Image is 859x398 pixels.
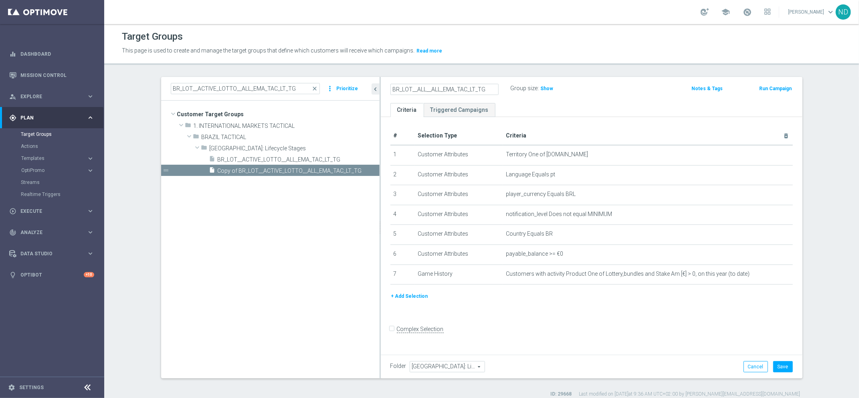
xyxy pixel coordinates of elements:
input: Enter a name for this target group [390,84,499,95]
td: 4 [390,205,414,225]
div: Realtime Triggers [21,188,103,200]
i: more_vert [326,83,334,94]
button: chevron_left [372,83,380,95]
button: person_search Explore keyboard_arrow_right [9,93,95,100]
button: gps_fixed Plan keyboard_arrow_right [9,115,95,121]
i: keyboard_arrow_right [87,167,94,174]
span: Language Equals pt [506,171,556,178]
i: lightbulb [9,271,16,279]
span: Customers with activity Product One of Lottery,bundles and Stake Am [€] > 0, on this year (to date) [506,271,750,277]
i: keyboard_arrow_right [87,228,94,236]
button: + Add Selection [390,292,429,301]
i: gps_fixed [9,114,16,121]
label: : [538,85,539,92]
div: Mission Control [9,72,95,79]
span: 1. INTERNATIONAL MARKETS TACTICAL [194,123,380,129]
i: insert_drive_file [209,167,216,176]
i: insert_drive_file [209,156,216,165]
a: Streams [21,179,83,186]
i: folder [185,122,192,131]
div: Plan [9,114,87,121]
i: equalizer [9,51,16,58]
span: Explore [20,94,87,99]
div: Templates [21,156,87,161]
button: Run Campaign [758,84,792,93]
div: Actions [21,140,103,152]
label: Complex Selection [397,325,444,333]
button: Notes & Tags [691,84,724,93]
div: Target Groups [21,128,103,140]
i: keyboard_arrow_right [87,207,94,215]
div: +10 [84,272,94,277]
i: folder [201,144,208,154]
td: Game History [414,265,503,285]
span: Analyze [20,230,87,235]
i: play_circle_outline [9,208,16,215]
button: Templates keyboard_arrow_right [21,155,95,162]
i: settings [8,384,15,391]
a: Target Groups [21,131,83,137]
td: 3 [390,185,414,205]
button: track_changes Analyze keyboard_arrow_right [9,229,95,236]
button: Prioritize [335,83,359,94]
i: chevron_left [372,85,380,93]
button: equalizer Dashboard [9,51,95,57]
i: track_changes [9,229,16,236]
button: Cancel [744,361,768,372]
a: Settings [19,385,44,390]
span: close [311,85,318,92]
span: Plan [20,115,87,120]
div: Data Studio keyboard_arrow_right [9,251,95,257]
i: keyboard_arrow_right [87,250,94,257]
div: Explore [9,93,87,100]
div: Analyze [9,229,87,236]
span: keyboard_arrow_down [826,8,835,16]
th: # [390,127,414,145]
span: Execute [20,209,87,214]
td: Customer Attributes [414,145,503,165]
td: 6 [390,244,414,265]
a: Mission Control [20,65,94,86]
div: Streams [21,176,103,188]
td: 7 [390,265,414,285]
a: Dashboard [20,43,94,65]
span: notification_level Does not equal MINIMUM [506,211,612,218]
span: Criteria [506,132,527,139]
button: OptiPromo keyboard_arrow_right [21,167,95,174]
td: 2 [390,165,414,185]
button: Read more [416,46,443,55]
span: Show [541,86,554,91]
span: Customer Target Groups [177,109,380,120]
label: Folder [390,363,406,370]
span: BRAZIL TACTICAL [202,134,380,141]
i: delete_forever [783,133,790,139]
span: school [721,8,730,16]
span: BRAZIL: Lifecycle Stages [210,145,380,152]
td: Customer Attributes [414,205,503,225]
input: Quick find group or folder [171,83,320,94]
span: Templates [21,156,79,161]
h1: Target Groups [122,31,183,42]
label: Group size [511,85,538,92]
button: play_circle_outline Execute keyboard_arrow_right [9,208,95,214]
td: Customer Attributes [414,185,503,205]
i: person_search [9,93,16,100]
span: OptiPromo [21,168,79,173]
div: OptiPromo [21,168,87,173]
div: Execute [9,208,87,215]
a: [PERSON_NAME]keyboard_arrow_down [787,6,836,18]
td: 5 [390,225,414,245]
label: Last modified on [DATE] at 9:36 AM UTC+02:00 by [PERSON_NAME][EMAIL_ADDRESS][DOMAIN_NAME] [579,391,800,398]
span: Country Equals BR [506,230,553,237]
i: keyboard_arrow_right [87,155,94,162]
td: 1 [390,145,414,165]
div: Optibot [9,264,94,285]
button: lightbulb Optibot +10 [9,272,95,278]
i: keyboard_arrow_right [87,93,94,100]
td: Customer Attributes [414,244,503,265]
